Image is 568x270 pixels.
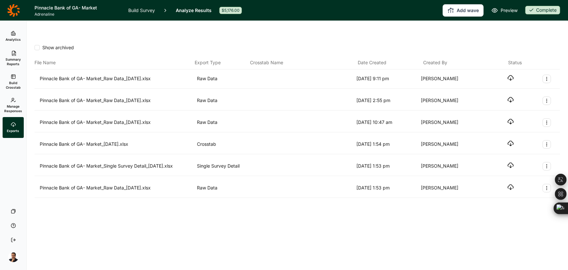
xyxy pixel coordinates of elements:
[197,97,248,105] div: Raw Data
[197,140,248,149] div: Crosstab
[3,117,24,138] a: Exports
[543,97,551,105] button: Export Actions
[357,140,419,149] div: [DATE] 1:54 pm
[492,7,518,14] a: Preview
[443,4,484,17] button: Add wave
[507,97,514,103] button: Download file
[35,12,120,17] span: Adrenaline
[525,6,560,14] div: Complete
[40,162,194,171] div: Pinnacle Bank of GA- Market_Single Survey Detail_[DATE].xlsx
[501,7,518,14] span: Preview
[358,59,421,67] div: Date Created
[40,184,194,192] div: Pinnacle Bank of GA- Market_Raw Data_[DATE].xlsx
[543,118,551,127] button: Export Actions
[195,59,248,67] div: Export Type
[197,118,248,127] div: Raw Data
[3,26,24,47] a: Analytics
[8,252,19,262] img: amg06m4ozjtcyqqhuw5b.png
[543,162,551,171] button: Export Actions
[357,118,419,127] div: [DATE] 10:47 am
[507,75,514,81] button: Download file
[421,118,483,127] div: [PERSON_NAME]
[421,75,483,83] div: [PERSON_NAME]
[40,118,194,127] div: Pinnacle Bank of GA- Market_Raw Data_[DATE].xlsx
[197,184,248,192] div: Raw Data
[3,94,24,117] a: Manage Responses
[197,162,248,171] div: Single Survey Detail
[40,75,194,83] div: Pinnacle Bank of GA- Market_Raw Data_[DATE].xlsx
[525,6,560,15] button: Complete
[6,37,21,42] span: Analytics
[197,75,248,83] div: Raw Data
[5,81,21,90] span: Build Crosstab
[421,184,483,192] div: [PERSON_NAME]
[4,104,22,113] span: Manage Responses
[543,75,551,83] button: Export Actions
[35,4,120,12] h1: Pinnacle Bank of GA- Market
[5,57,21,66] span: Summary Reports
[507,118,514,125] button: Download file
[421,140,483,149] div: [PERSON_NAME]
[7,128,20,133] span: Exports
[40,140,194,149] div: Pinnacle Bank of GA- Market_[DATE].xlsx
[3,47,24,70] a: Summary Reports
[40,44,74,51] span: Show archived
[423,59,487,67] div: Created By
[35,59,192,67] div: File Name
[357,97,419,105] div: [DATE] 2:55 pm
[357,184,419,192] div: [DATE] 1:53 pm
[250,59,355,67] div: Crosstab Name
[543,184,551,192] button: Export Actions
[3,70,24,94] a: Build Crosstab
[219,7,242,14] div: $5,176.00
[508,59,522,67] div: Status
[357,75,419,83] div: [DATE] 9:11 pm
[357,162,419,171] div: [DATE] 1:53 pm
[507,140,514,147] button: Download file
[40,97,194,105] div: Pinnacle Bank of GA- Market_Raw Data_[DATE].xlsx
[421,97,483,105] div: [PERSON_NAME]
[543,140,551,149] button: Export Actions
[507,162,514,169] button: Download file
[507,184,514,190] button: Download file
[421,162,483,171] div: [PERSON_NAME]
